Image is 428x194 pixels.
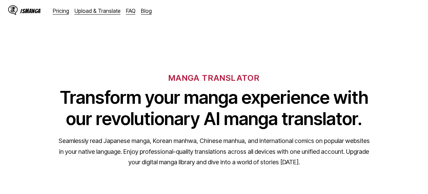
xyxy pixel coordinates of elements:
[58,87,370,129] h1: Transform your manga experience with our revolutionary AI manga translator.
[8,5,53,16] a: IsManga LogoIsManga
[53,7,69,14] a: Pricing
[168,73,260,83] h6: MANGA TRANSLATOR
[141,7,152,14] a: Blog
[58,136,370,168] p: Seamlessly read Japanese manga, Korean manhwa, Chinese manhua, and international comics on popula...
[126,7,136,14] a: FAQ
[8,5,18,15] img: IsManga Logo
[20,8,41,14] div: IsManga
[75,7,121,14] a: Upload & Translate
